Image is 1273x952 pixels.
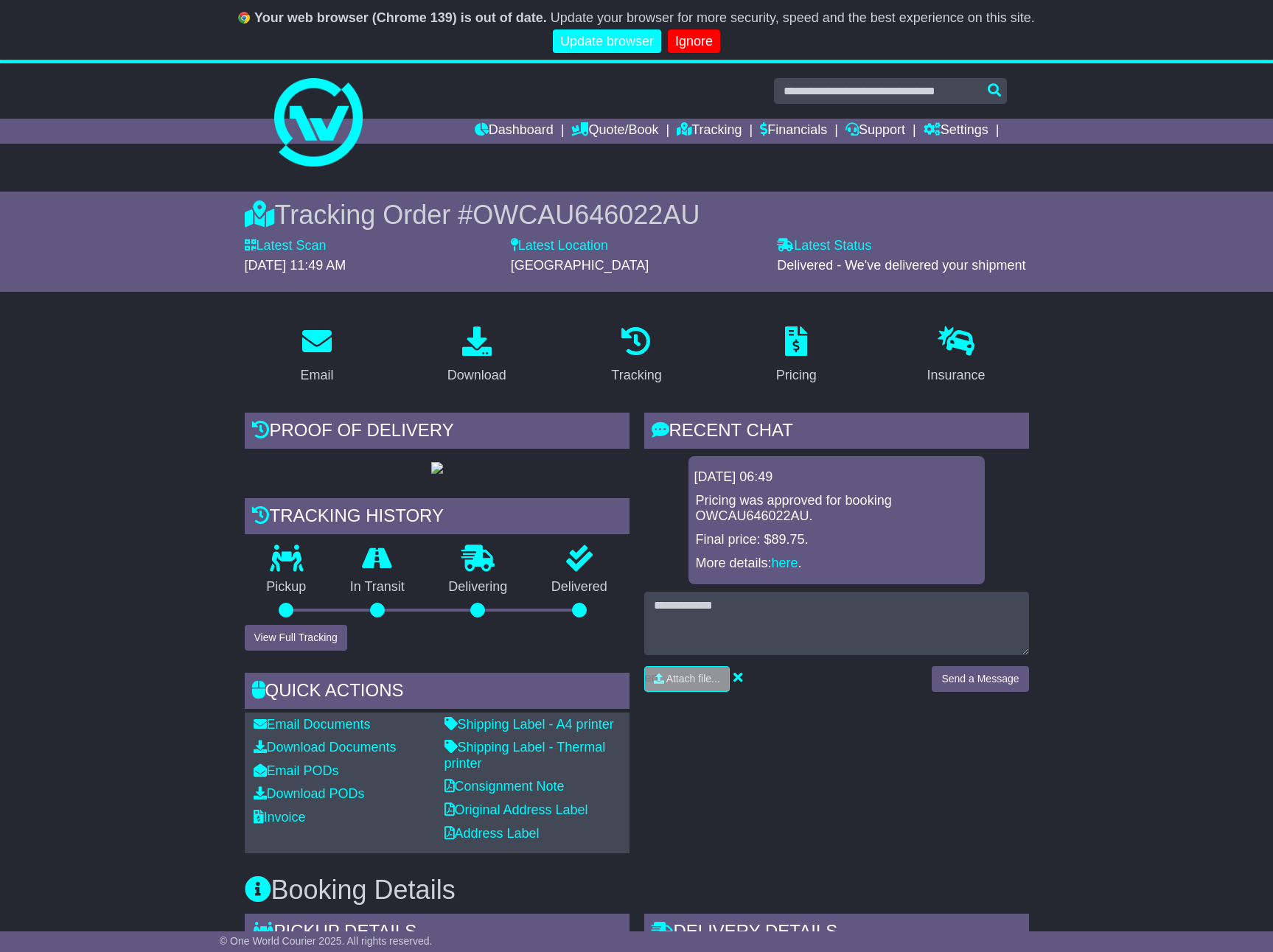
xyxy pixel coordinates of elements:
[245,258,346,273] span: [DATE] 11:49 AM
[511,238,608,254] label: Latest Location
[551,10,1035,25] span: Update your browser for more security, speed and the best experience on this site.
[245,673,629,713] div: Quick Actions
[245,238,327,254] label: Latest Scan
[431,462,443,474] img: GetPodImage
[245,625,347,651] button: View Full Tracking
[444,802,588,817] a: Original Address Label
[220,935,433,947] span: © One World Courier 2025. All rights reserved.
[245,199,1029,231] div: Tracking Order #
[245,875,1029,905] h3: Booking Details
[438,321,516,391] a: Download
[760,119,827,144] a: Financials
[696,556,977,572] p: More details: .
[254,10,547,25] b: Your web browser (Chrome 139) is out of date.
[511,258,649,273] span: [GEOGRAPHIC_DATA]
[245,413,629,452] div: Proof of Delivery
[447,365,506,385] div: Download
[444,717,614,732] a: Shipping Label - A4 printer
[472,200,700,230] span: OWCAU646022AU
[529,579,629,595] p: Delivered
[444,740,606,771] a: Shipping Label - Thermal printer
[254,717,371,732] a: Email Documents
[696,532,977,548] p: Final price: $89.75.
[644,413,1029,452] div: RECENT CHAT
[668,29,720,54] a: Ignore
[845,119,905,144] a: Support
[696,493,977,525] p: Pricing was approved for booking OWCAU646022AU.
[245,579,329,595] p: Pickup
[772,556,798,570] a: here
[611,365,661,385] div: Tracking
[694,469,979,486] div: [DATE] 06:49
[245,498,629,538] div: Tracking history
[475,119,554,144] a: Dashboard
[254,786,365,801] a: Download PODs
[777,238,871,254] label: Latest Status
[767,321,826,391] a: Pricing
[254,740,397,755] a: Download Documents
[776,365,817,385] div: Pricing
[427,579,530,595] p: Delivering
[553,29,661,54] a: Update browser
[444,779,565,794] a: Consignment Note
[254,810,306,825] a: Invoice
[927,365,986,385] div: Insurance
[777,258,1025,273] span: Delivered - We've delivered your shipment
[924,119,988,144] a: Settings
[444,826,540,841] a: Address Label
[290,321,343,391] a: Email
[254,763,339,778] a: Email PODs
[601,321,671,391] a: Tracking
[571,119,658,144] a: Quote/Book
[300,365,333,385] div: Email
[677,119,742,144] a: Tracking
[328,579,427,595] p: In Transit
[932,666,1028,692] button: Send a Message
[918,321,995,391] a: Insurance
